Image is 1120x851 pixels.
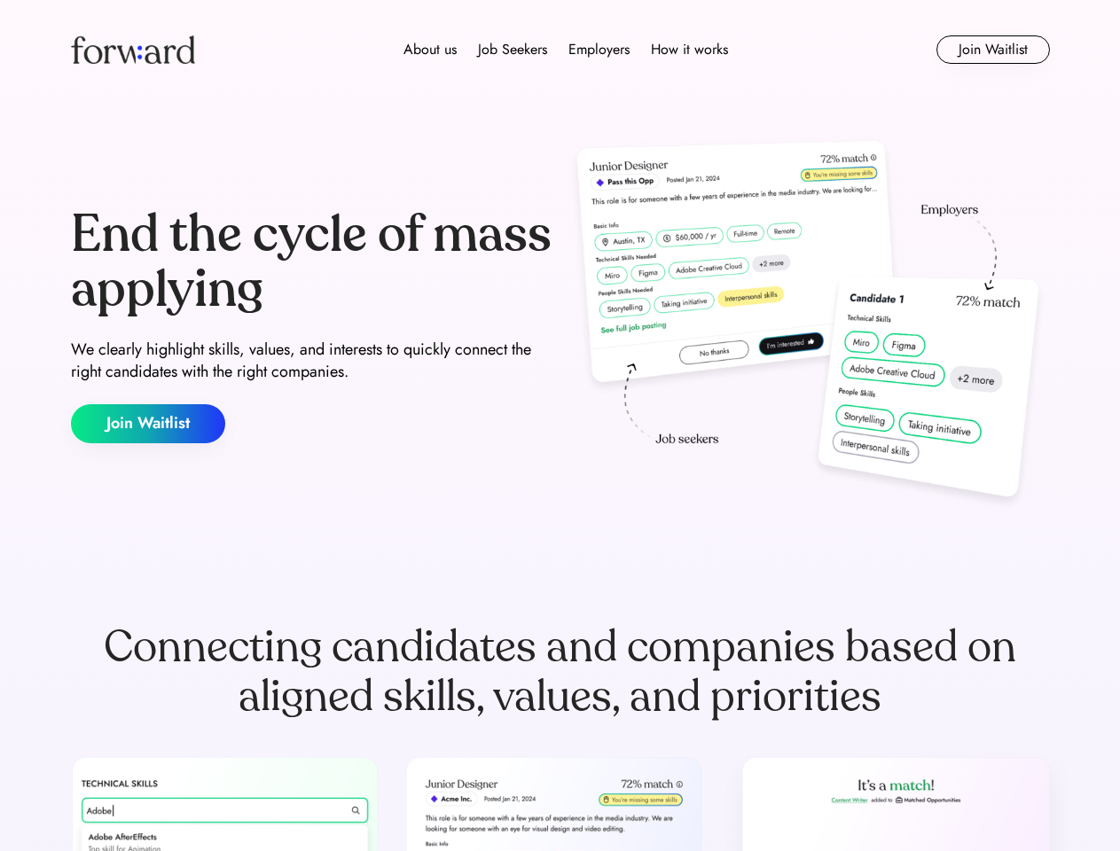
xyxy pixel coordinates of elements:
div: Job Seekers [478,39,547,60]
div: We clearly highlight skills, values, and interests to quickly connect the right candidates with t... [71,339,553,383]
div: About us [403,39,457,60]
div: Connecting candidates and companies based on aligned skills, values, and priorities [71,622,1050,722]
img: Forward logo [71,35,195,64]
div: Employers [568,39,630,60]
button: Join Waitlist [936,35,1050,64]
button: Join Waitlist [71,404,225,443]
img: hero-image.png [568,135,1050,516]
div: End the cycle of mass applying [71,207,553,316]
div: How it works [651,39,728,60]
